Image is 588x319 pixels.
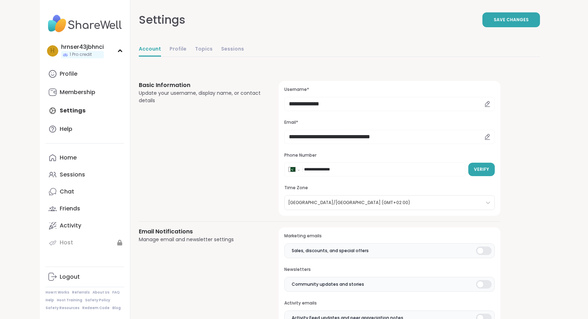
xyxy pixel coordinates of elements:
[139,11,185,28] div: Settings
[284,87,494,93] h3: Username*
[46,11,124,36] img: ShareWell Nav Logo
[46,149,124,166] a: Home
[60,188,74,196] div: Chat
[85,298,110,303] a: Safety Policy
[292,281,364,288] span: Community updates and stories
[46,234,124,251] a: Host
[112,306,121,311] a: Blog
[474,166,489,173] span: Verify
[284,267,494,273] h3: Newsletters
[60,171,85,179] div: Sessions
[284,233,494,239] h3: Marketing emails
[70,52,92,58] span: 1 Pro credit
[482,12,540,27] button: Save Changes
[284,152,494,158] h3: Phone Number
[46,306,79,311] a: Safety Resources
[72,290,90,295] a: Referrals
[46,166,124,183] a: Sessions
[60,88,95,96] div: Membership
[170,42,186,57] a: Profile
[93,290,109,295] a: About Us
[46,217,124,234] a: Activity
[46,183,124,200] a: Chat
[112,290,120,295] a: FAQ
[82,306,109,311] a: Redeem Code
[60,239,73,246] div: Host
[139,236,262,243] div: Manage email and newsletter settings
[468,163,495,176] button: Verify
[284,185,494,191] h3: Time Zone
[46,200,124,217] a: Friends
[46,290,69,295] a: How It Works
[60,205,80,213] div: Friends
[139,42,161,57] a: Account
[60,154,77,162] div: Home
[46,298,54,303] a: Help
[139,89,262,104] div: Update your username, display name, or contact details
[221,42,244,57] a: Sessions
[60,273,80,281] div: Logout
[292,248,369,254] span: Sales, discounts, and special offers
[284,120,494,126] h3: Email*
[57,298,82,303] a: Host Training
[60,222,81,230] div: Activity
[494,17,529,23] span: Save Changes
[46,121,124,138] a: Help
[139,81,262,89] h3: Basic Information
[51,46,54,56] span: h
[139,227,262,236] h3: Email Notifications
[46,84,124,101] a: Membership
[61,43,104,51] div: hrnser43jbhnci
[60,70,77,78] div: Profile
[46,268,124,285] a: Logout
[46,65,124,82] a: Profile
[195,42,213,57] a: Topics
[60,125,72,133] div: Help
[284,300,494,306] h3: Activity emails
